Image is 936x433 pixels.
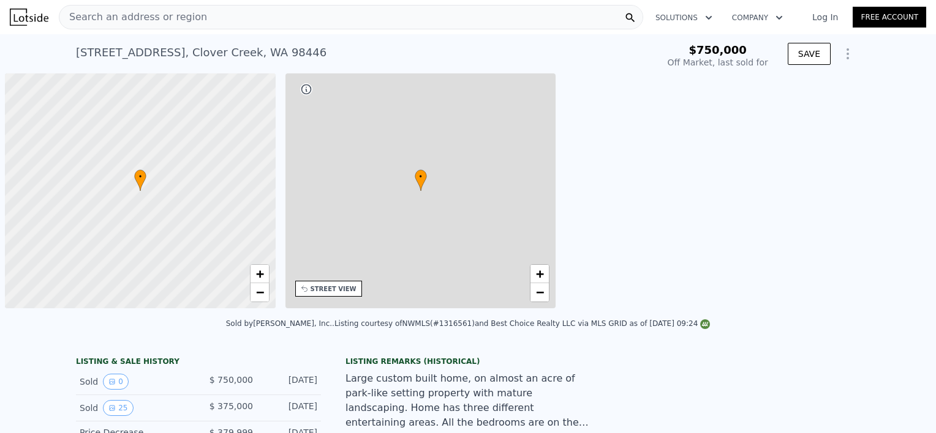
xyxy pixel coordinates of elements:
[251,283,269,302] a: Zoom out
[798,11,853,23] a: Log In
[415,169,427,191] div: •
[80,374,189,390] div: Sold
[536,284,544,300] span: −
[134,169,146,191] div: •
[80,400,189,416] div: Sold
[59,10,207,24] span: Search an address or region
[263,374,317,390] div: [DATE]
[646,7,722,29] button: Solutions
[255,284,263,300] span: −
[530,283,549,302] a: Zoom out
[668,56,768,68] div: Off Market, last sold for
[700,319,710,329] img: NWMLS Logo
[103,374,129,390] button: View historical data
[251,265,269,283] a: Zoom in
[334,319,710,328] div: Listing courtesy of NWMLS (#1316561) and Best Choice Realty LLC via MLS GRID as of [DATE] 09:24
[836,42,860,66] button: Show Options
[103,400,133,416] button: View historical data
[226,319,334,328] div: Sold by [PERSON_NAME], Inc. .
[345,371,591,430] div: Large custom built home, on almost an acre of park-like setting property with mature landscaping....
[209,401,253,411] span: $ 375,000
[345,357,591,366] div: Listing Remarks (Historical)
[311,284,357,294] div: STREET VIEW
[134,171,146,182] span: •
[788,43,831,65] button: SAVE
[76,357,321,369] div: LISTING & SALE HISTORY
[255,266,263,281] span: +
[536,266,544,281] span: +
[722,7,793,29] button: Company
[263,400,317,416] div: [DATE]
[530,265,549,283] a: Zoom in
[853,7,926,28] a: Free Account
[415,171,427,182] span: •
[10,9,48,26] img: Lotside
[209,375,253,385] span: $ 750,000
[689,43,747,56] span: $750,000
[76,44,326,61] div: [STREET_ADDRESS] , Clover Creek , WA 98446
